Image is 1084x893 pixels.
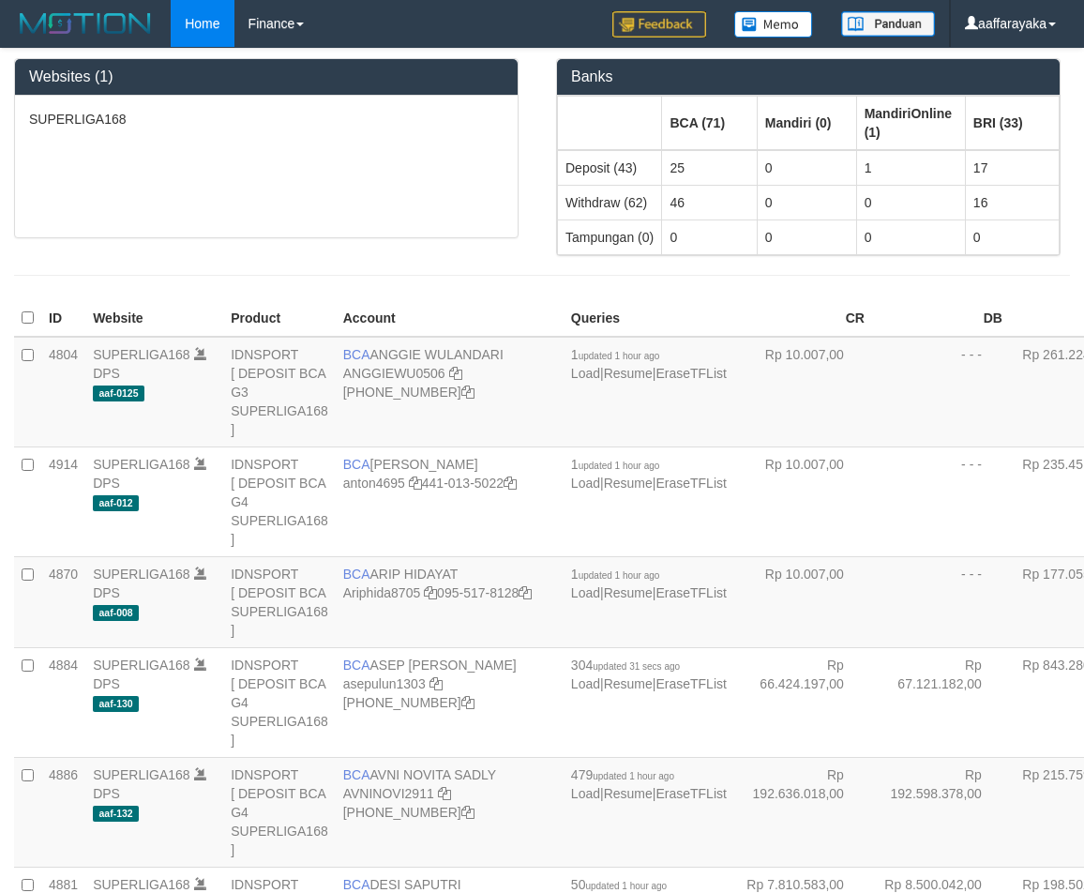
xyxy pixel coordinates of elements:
span: updated 31 secs ago [593,661,680,672]
a: Copy 0955178128 to clipboard [519,585,532,600]
span: 304 [571,658,680,673]
a: EraseTFList [655,676,726,691]
td: Tampungan (0) [558,219,662,254]
span: aaf-0125 [93,386,144,401]
a: SUPERLIGA168 [93,767,190,782]
td: DPS [85,446,223,556]
td: 0 [856,185,965,219]
span: 1 [571,457,660,472]
a: Copy 4062280135 to clipboard [461,805,474,820]
span: updated 1 hour ago [579,351,660,361]
th: CR [734,300,872,337]
span: | | [571,767,727,801]
a: EraseTFList [655,366,726,381]
span: | | [571,347,727,381]
span: BCA [343,347,370,362]
a: EraseTFList [655,786,726,801]
span: aaf-008 [93,605,139,621]
a: Copy ANGGIEWU0506 to clipboard [449,366,462,381]
td: IDNSPORT [ DEPOSIT BCA G4 SUPERLIGA168 ] [223,446,336,556]
span: | | [571,457,727,491]
a: Copy 4410135022 to clipboard [504,476,517,491]
a: Resume [604,366,653,381]
th: Group: activate to sort column ascending [856,96,965,150]
span: BCA [343,877,370,892]
td: [PERSON_NAME] 441-013-5022 [336,446,564,556]
td: ARIP HIDAYAT 095-517-8128 [336,556,564,647]
span: | | [571,658,727,691]
a: Resume [604,476,653,491]
img: Button%20Memo.svg [734,11,813,38]
span: BCA [343,457,370,472]
span: 1 [571,567,660,582]
td: 4870 [41,556,85,647]
td: - - - [872,337,1010,447]
h3: Banks [571,68,1046,85]
td: ASEP [PERSON_NAME] [PHONE_NUMBER] [336,647,564,757]
td: 1 [856,150,965,186]
a: Ariphida8705 [343,585,421,600]
img: panduan.png [841,11,935,37]
td: AVNI NOVITA SADLY [PHONE_NUMBER] [336,757,564,867]
a: ANGGIEWU0506 [343,366,445,381]
span: 479 [571,767,674,782]
td: ANGGIE WULANDARI [PHONE_NUMBER] [336,337,564,447]
td: Rp 10.007,00 [734,556,872,647]
th: Account [336,300,564,337]
td: Deposit (43) [558,150,662,186]
td: 0 [757,185,856,219]
span: updated 1 hour ago [593,771,674,781]
td: 4884 [41,647,85,757]
td: Rp 67.121.182,00 [872,647,1010,757]
span: aaf-132 [93,806,139,822]
a: Copy 4062281875 to clipboard [461,695,474,710]
h3: Websites (1) [29,68,504,85]
img: Feedback.jpg [612,11,706,38]
td: 0 [662,219,757,254]
a: Load [571,676,600,691]
th: Product [223,300,336,337]
a: Load [571,366,600,381]
p: SUPERLIGA168 [29,110,504,129]
a: Copy 4062213373 to clipboard [461,385,474,400]
th: ID [41,300,85,337]
th: Website [85,300,223,337]
span: updated 1 hour ago [585,881,667,891]
a: Load [571,786,600,801]
td: 0 [757,219,856,254]
a: Copy anton4695 to clipboard [409,476,422,491]
th: DB [872,300,1010,337]
a: asepulun1303 [343,676,426,691]
span: | | [571,567,727,600]
a: AVNINOVI2911 [343,786,434,801]
td: Rp 66.424.197,00 [734,647,872,757]
span: updated 1 hour ago [579,570,660,581]
a: anton4695 [343,476,405,491]
td: DPS [85,337,223,447]
a: Copy asepulun1303 to clipboard [429,676,443,691]
td: 17 [965,150,1059,186]
td: DPS [85,556,223,647]
a: SUPERLIGA168 [93,457,190,472]
a: Copy Ariphida8705 to clipboard [424,585,437,600]
span: 1 [571,347,660,362]
td: 4804 [41,337,85,447]
a: SUPERLIGA168 [93,877,190,892]
td: Withdraw (62) [558,185,662,219]
td: 4914 [41,446,85,556]
td: 4886 [41,757,85,867]
th: Group: activate to sort column ascending [662,96,757,150]
td: 0 [757,150,856,186]
td: DPS [85,757,223,867]
td: IDNSPORT [ DEPOSIT BCA G4 SUPERLIGA168 ] [223,757,336,867]
img: MOTION_logo.png [14,9,157,38]
span: aaf-130 [93,696,139,712]
span: 50 [571,877,667,892]
a: SUPERLIGA168 [93,567,190,582]
td: Rp 10.007,00 [734,446,872,556]
th: Group: activate to sort column ascending [558,96,662,150]
td: DPS [85,647,223,757]
a: EraseTFList [655,476,726,491]
span: aaf-012 [93,495,139,511]
a: SUPERLIGA168 [93,347,190,362]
